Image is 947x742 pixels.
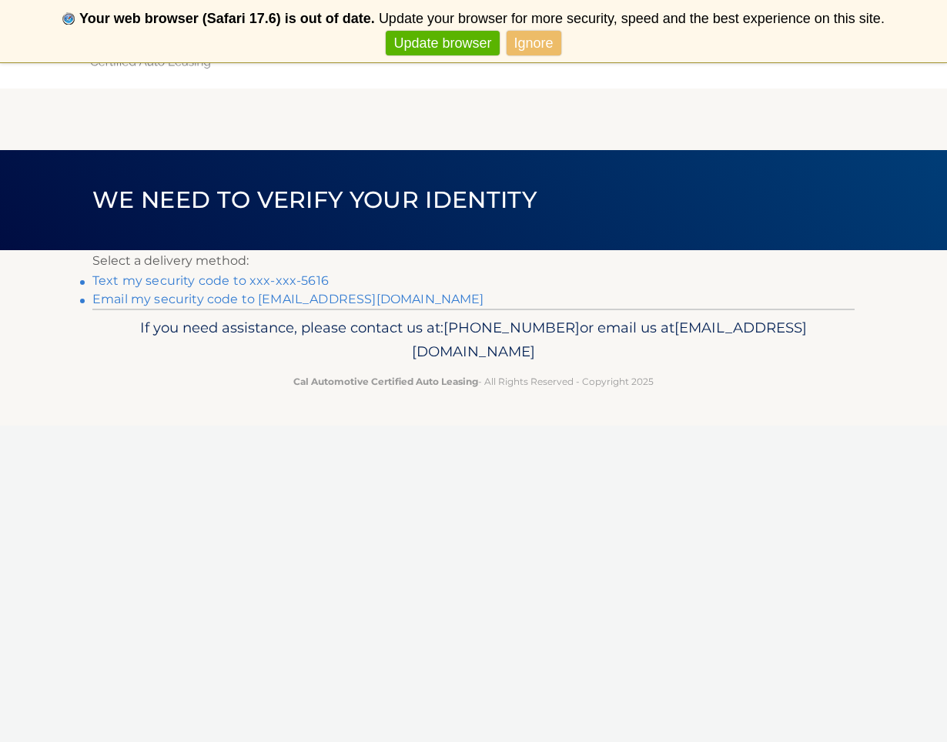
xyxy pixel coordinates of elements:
strong: Cal Automotive Certified Auto Leasing [293,376,478,387]
p: Select a delivery method: [92,250,855,272]
a: Text my security code to xxx-xxx-5616 [92,273,329,288]
span: We need to verify your identity [92,185,537,214]
span: [PHONE_NUMBER] [443,319,580,336]
p: If you need assistance, please contact us at: or email us at [102,316,845,365]
a: Email my security code to [EMAIL_ADDRESS][DOMAIN_NAME] [92,292,484,306]
b: Your web browser (Safari 17.6) is out of date. [79,11,375,26]
span: Update your browser for more security, speed and the best experience on this site. [379,11,885,26]
p: - All Rights Reserved - Copyright 2025 [102,373,845,389]
a: Update browser [386,31,499,56]
a: Ignore [507,31,561,56]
